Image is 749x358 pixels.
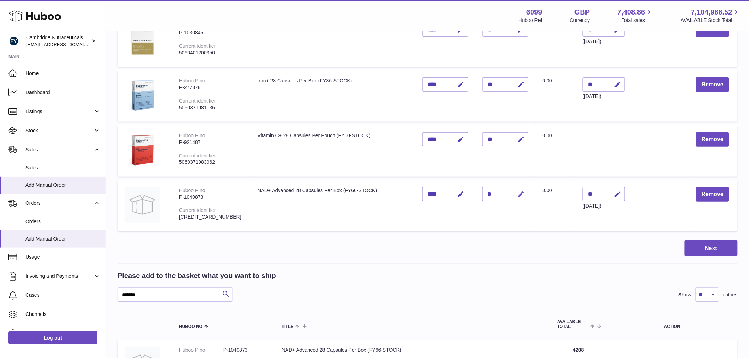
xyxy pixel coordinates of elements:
div: Huboo Ref [519,17,542,24]
img: Skin, Hair & Nails+ 28 Tablets Per Box (PF25-STOCK / P1046821) [125,23,160,58]
td: Vitamin C+ 28 Capsules Per Pouch (FY60-STOCK) [251,125,415,177]
span: Home [25,70,101,77]
th: Action [607,312,738,336]
td: Skin, Hair & Nails+ 28 Tablets Per Box (PF25-STOCK / P1046821) [251,16,415,67]
span: Huboo no [179,324,202,329]
div: Current identifier [179,98,216,104]
strong: GBP [574,7,590,17]
div: P-1030846 [179,29,244,36]
div: Currency [570,17,590,24]
dd: P-1040873 [223,347,268,353]
div: ([DATE]) [583,93,625,100]
span: Listings [25,108,93,115]
a: 7,408.86 Total sales [618,7,653,24]
span: Orders [25,218,101,225]
span: Total sales [622,17,653,24]
span: 0.00 [543,187,552,193]
div: 5060371983062 [179,159,244,166]
span: Sales [25,146,93,153]
span: Invoicing and Payments [25,273,93,279]
button: Remove [696,77,729,92]
img: Vitamin C+ 28 Capsules Per Pouch (FY60-STOCK) [125,132,160,168]
span: Orders [25,200,93,207]
dt: Huboo P no [179,347,223,353]
div: Huboo P no [179,187,205,193]
td: Iron+ 28 Capsules Per Box (FY36-STOCK) [251,70,415,122]
span: Sales [25,164,101,171]
span: Cases [25,292,101,299]
td: NAD+ Advanced 28 Capsules Per Box (FY66-STOCK) [251,180,415,231]
span: [EMAIL_ADDRESS][DOMAIN_NAME] [26,41,104,47]
button: Remove [696,132,729,147]
span: Add Manual Order [25,182,101,189]
div: Current identifier [179,43,216,49]
span: entries [723,291,738,298]
div: Huboo P no [179,78,205,83]
div: Cambridge Nutraceuticals Ltd [26,34,90,48]
span: AVAILABLE Total [557,319,589,329]
div: P-277378 [179,84,244,91]
div: P-921487 [179,139,244,146]
span: Usage [25,254,101,260]
div: 5060401200350 [179,50,244,56]
div: 5060371981136 [179,104,244,111]
span: Add Manual Order [25,236,101,242]
span: Dashboard [25,89,101,96]
span: Stock [25,127,93,134]
span: 7,104,988.52 [691,7,732,17]
span: Title [282,324,293,329]
img: internalAdmin-6099@internal.huboo.com [8,36,19,46]
span: AVAILABLE Stock Total [681,17,741,24]
button: Remove [696,187,729,202]
div: P-1040873 [179,194,244,201]
a: Log out [8,331,97,344]
div: [CREDIT_CARD_NUMBER] [179,214,244,220]
span: 0.00 [543,133,552,138]
button: Next [685,240,738,257]
img: Iron+ 28 Capsules Per Box (FY36-STOCK) [125,77,160,113]
label: Show [679,291,692,298]
h2: Please add to the basket what you want to ship [118,271,276,281]
div: Current identifier [179,207,216,213]
div: ([DATE]) [583,203,625,209]
div: Current identifier [179,153,216,158]
div: Huboo P no [179,133,205,138]
span: 7,408.86 [618,7,645,17]
strong: 6099 [526,7,542,17]
span: 0.00 [543,78,552,83]
span: Channels [25,311,101,318]
a: 7,104,988.52 AVAILABLE Stock Total [681,7,741,24]
img: NAD+ Advanced 28 Capsules Per Box (FY66-STOCK) [125,187,160,223]
div: ([DATE]) [583,38,625,45]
